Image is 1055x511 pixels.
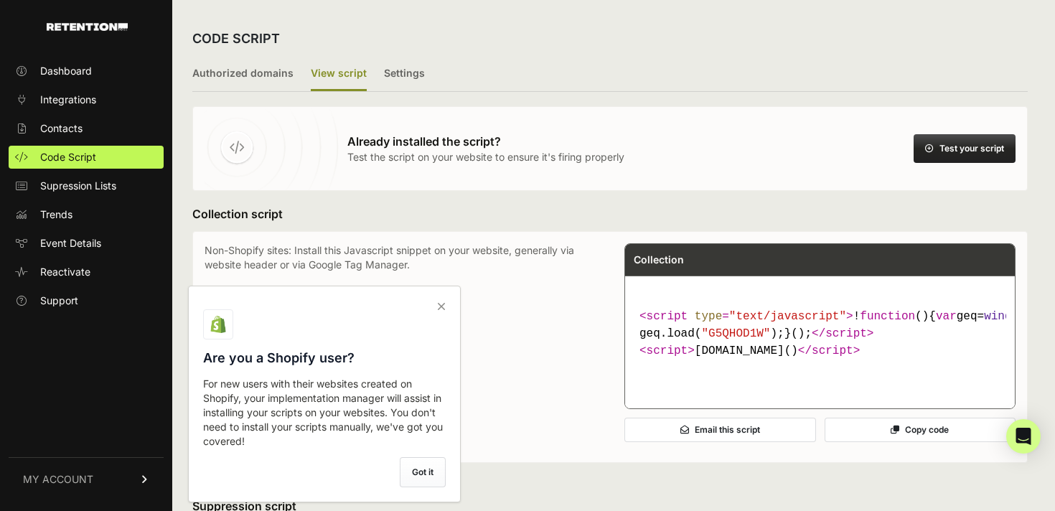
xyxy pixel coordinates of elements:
[40,93,96,107] span: Integrations
[812,327,873,340] span: </ >
[347,133,624,150] h3: Already installed the script?
[9,88,164,111] a: Integrations
[695,310,722,323] span: type
[9,232,164,255] a: Event Details
[9,261,164,283] a: Reactivate
[1006,419,1041,454] div: Open Intercom Messenger
[203,348,446,368] h3: Are you a Shopify user?
[9,117,164,140] a: Contacts
[625,244,1015,276] div: Collection
[624,418,816,442] button: Email this script
[40,64,92,78] span: Dashboard
[936,310,957,323] span: var
[9,289,164,312] a: Support
[23,472,93,487] span: MY ACCOUNT
[634,302,1006,365] code: [DOMAIN_NAME]()
[40,121,83,136] span: Contacts
[40,265,90,279] span: Reactivate
[400,457,446,487] label: Got it
[40,236,101,250] span: Event Details
[639,344,695,357] span: < >
[40,179,116,193] span: Supression Lists
[384,57,425,91] label: Settings
[9,146,164,169] a: Code Script
[205,243,596,451] p: Non-Shopify sites: Install this Javascript snippet on your website, generally via website header ...
[812,344,853,357] span: script
[9,60,164,83] a: Dashboard
[192,29,280,49] h2: CODE SCRIPT
[9,203,164,226] a: Trends
[347,150,624,164] p: Test the script on your website to ensure it's firing properly
[311,57,367,91] label: View script
[914,134,1016,163] button: Test your script
[729,310,846,323] span: "text/javascript"
[825,327,867,340] span: script
[798,344,860,357] span: </ >
[47,23,128,31] img: Retention.com
[647,344,688,357] span: script
[192,205,1028,222] h3: Collection script
[203,377,446,449] p: For new users with their websites created on Shopify, your implementation manager will assist in ...
[40,294,78,308] span: Support
[647,310,688,323] span: script
[860,310,915,323] span: function
[639,310,853,323] span: < = >
[860,310,929,323] span: ( )
[984,310,1026,323] span: window
[9,457,164,501] a: MY ACCOUNT
[192,57,294,91] label: Authorized domains
[9,174,164,197] a: Supression Lists
[210,316,227,333] img: Shopify
[40,150,96,164] span: Code Script
[701,327,770,340] span: "G5QHOD1W"
[825,418,1016,442] button: Copy code
[40,207,72,222] span: Trends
